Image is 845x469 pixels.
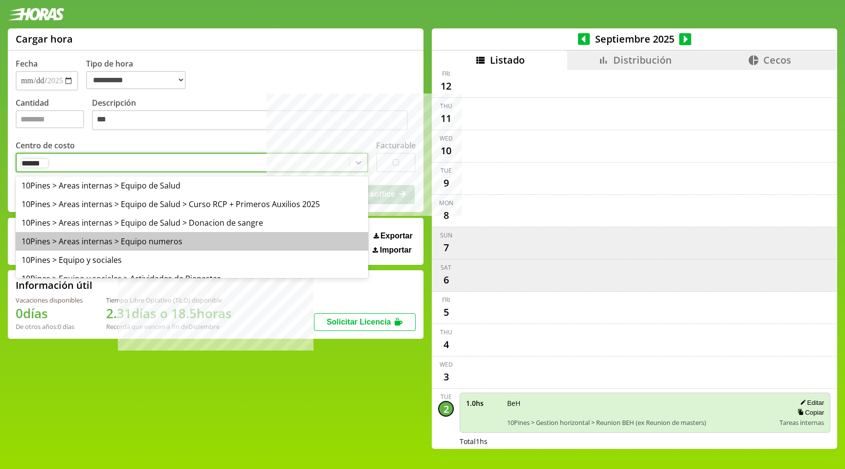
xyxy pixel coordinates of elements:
[797,399,824,407] button: Editar
[440,328,452,336] div: Thu
[438,369,454,384] div: 3
[432,70,837,448] div: scrollable content
[441,393,452,401] div: Tue
[440,360,453,369] div: Wed
[188,322,220,331] b: Diciembre
[16,140,75,151] label: Centro de costo
[490,53,525,67] span: Listado
[438,142,454,158] div: 10
[376,140,416,151] label: Facturable
[442,296,450,304] div: Fri
[371,231,416,241] button: Exportar
[16,195,368,213] div: 10Pines > Areas internas > Equipo de Salud > Curso RCP + Primeros Auxilios 2025
[507,399,773,408] span: BeH
[440,134,453,142] div: Wed
[92,97,416,133] label: Descripción
[438,239,454,255] div: 7
[86,71,186,89] select: Tipo de hora
[441,263,451,272] div: Sat
[92,110,408,131] textarea: Descripción
[438,272,454,287] div: 6
[327,318,391,326] span: Solicitar Licencia
[438,78,454,94] div: 12
[16,322,83,331] div: De otros años: 0 días
[16,97,92,133] label: Cantidad
[380,246,412,255] span: Importar
[16,176,368,195] div: 10Pines > Areas internas > Equipo de Salud
[8,8,65,21] img: logotipo
[86,58,194,91] label: Tipo de hora
[380,232,413,240] span: Exportar
[439,199,453,207] div: Mon
[795,408,824,417] button: Copiar
[16,296,83,305] div: Vacaciones disponibles
[460,437,830,446] div: Total 1 hs
[779,418,824,427] span: Tareas internas
[16,32,73,46] h1: Cargar hora
[438,401,454,417] div: 2
[441,166,452,175] div: Tue
[16,305,83,322] h1: 0 días
[106,305,232,322] h1: 2.31 días o 18.5 horas
[16,232,368,251] div: 10Pines > Areas internas > Equipo numeros
[16,58,38,69] label: Fecha
[106,322,232,331] div: Recordá que vencen a fin de
[16,269,368,288] div: 10Pines > Equipo y sociales > Actividades de Bienestar
[438,175,454,190] div: 9
[16,279,92,292] h2: Información útil
[440,102,452,110] div: Thu
[613,53,672,67] span: Distribución
[466,399,500,408] span: 1.0 hs
[106,296,232,305] div: Tiempo Libre Optativo (TiLO) disponible
[442,70,450,78] div: Fri
[763,53,791,67] span: Cecos
[314,313,416,331] button: Solicitar Licencia
[438,304,454,320] div: 5
[16,213,368,232] div: 10Pines > Areas internas > Equipo de Salud > Donacion de sangre
[438,110,454,126] div: 11
[16,251,368,269] div: 10Pines > Equipo y sociales
[438,207,454,223] div: 8
[16,110,84,128] input: Cantidad
[507,418,773,427] span: 10Pines > Gestion horizontal > Reunion BEH (ex Reunion de masters)
[440,231,452,239] div: Sun
[590,32,679,46] span: Septiembre 2025
[438,336,454,352] div: 4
